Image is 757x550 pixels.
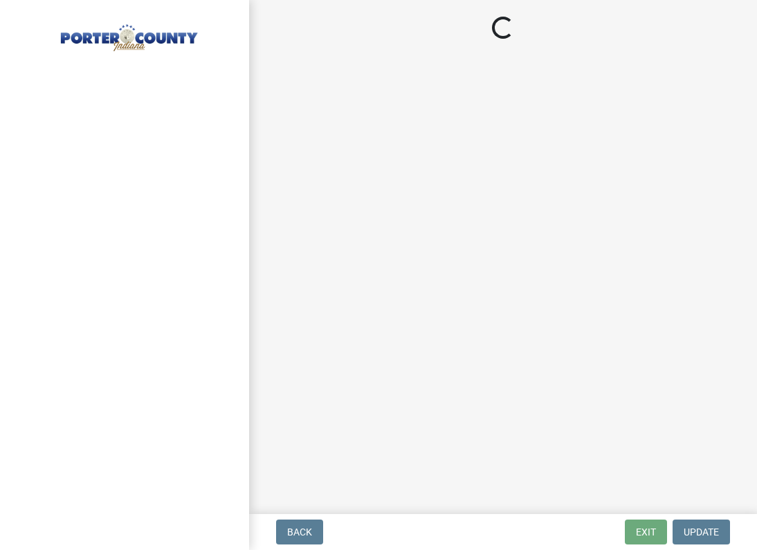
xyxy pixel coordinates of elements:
[287,526,312,538] span: Back
[625,520,667,544] button: Exit
[28,15,227,53] img: Porter County, Indiana
[276,520,323,544] button: Back
[673,520,730,544] button: Update
[684,526,719,538] span: Update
